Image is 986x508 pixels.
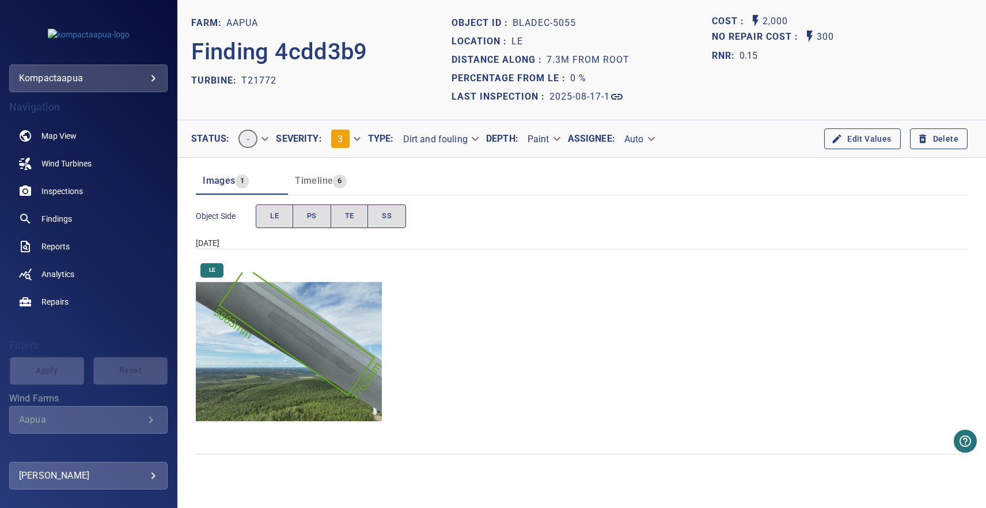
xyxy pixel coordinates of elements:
[203,175,235,186] span: Images
[513,16,576,30] p: bladeC-5055
[9,101,168,113] h4: Navigation
[452,53,547,67] p: Distance along :
[240,134,256,145] span: -
[226,16,258,30] p: Aapua
[824,128,900,150] button: Edit Values
[568,134,615,143] label: Assignee :
[763,14,788,29] p: 2,000
[9,340,168,351] h4: Filters
[712,29,803,45] span: Projected additional costs incurred by waiting 1 year to repair. This is a function of possible i...
[518,129,568,149] div: Paint
[48,29,130,40] img: kompactaapua-logo
[9,233,168,260] a: reports noActive
[41,130,77,142] span: Map View
[452,90,549,104] p: Last Inspection :
[191,35,367,69] p: Finding 4cdd3b9
[910,128,968,150] button: Delete
[333,175,346,188] span: 6
[41,241,70,252] span: Reports
[367,204,406,228] button: SS
[452,71,570,85] p: Percentage from LE :
[41,268,74,280] span: Analytics
[256,204,406,228] div: objectSide
[256,204,293,228] button: LE
[712,16,749,27] h1: Cost :
[196,237,968,249] div: [DATE]
[368,134,394,143] label: Type :
[9,406,168,434] div: Wind Farms
[41,213,72,225] span: Findings
[712,14,749,29] span: The base labour and equipment costs to repair the finding. Does not include the loss of productio...
[345,210,354,223] span: TE
[803,29,817,43] svg: Auto No Repair Cost
[9,443,168,452] label: Wind Turbine Name
[570,71,586,85] p: 0 %
[41,296,69,308] span: Repairs
[9,205,168,233] a: findings noActive
[229,125,276,153] div: -
[196,210,256,222] span: Object Side
[511,35,523,48] p: LE
[712,49,739,63] h1: RNR:
[9,122,168,150] a: map noActive
[196,259,382,445] img: Aapua/T21772/2025-08-17-1/2025-08-17-1/image96wp110.jpg
[549,90,624,104] a: 2025-08-17-1
[191,16,226,30] p: FARM:
[41,158,92,169] span: Wind Turbines
[293,204,331,228] button: PS
[241,74,276,88] p: T21772
[191,134,229,143] label: Status :
[295,175,333,186] span: Timeline
[337,134,343,145] span: 3
[9,288,168,316] a: repairs noActive
[9,65,168,92] div: kompactaapua
[307,210,317,223] span: PS
[41,185,83,197] span: Inspections
[19,414,144,425] div: Aapua
[322,125,368,153] div: 3
[817,29,834,45] p: 300
[9,260,168,288] a: analytics noActive
[615,129,662,149] div: Auto
[276,134,321,143] label: Severity :
[486,134,518,143] label: Depth :
[382,210,392,223] span: SS
[9,150,168,177] a: windturbines noActive
[452,35,511,48] p: Location :
[452,16,513,30] p: Object ID :
[191,74,241,88] p: TURBINE:
[394,129,486,149] div: Dirt and fouling
[712,47,758,65] span: The ratio of the additional incurred cost of repair in 1 year and the cost of repairing today. Fi...
[202,266,222,274] span: LE
[712,32,803,43] h1: No Repair Cost :
[549,90,610,104] p: 2025-08-17-1
[739,49,758,63] p: 0.15
[19,69,158,88] div: kompactaapua
[270,210,279,223] span: LE
[547,53,629,67] p: 7.3m from root
[331,204,369,228] button: TE
[749,14,763,28] svg: Auto Cost
[9,394,168,403] label: Wind Farms
[9,177,168,205] a: inspections noActive
[236,175,249,188] span: 1
[19,467,158,485] div: [PERSON_NAME]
